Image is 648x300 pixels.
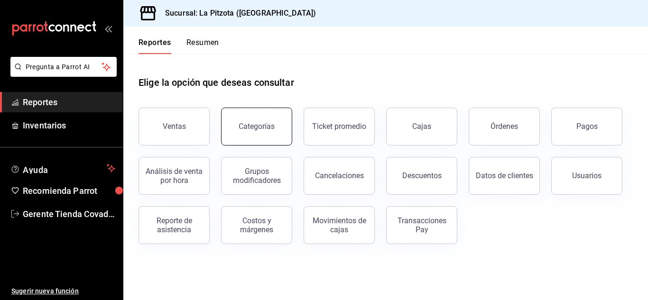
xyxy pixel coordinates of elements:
[551,108,622,145] button: Pagos
[402,171,442,180] div: Descuentos
[304,108,375,145] button: Ticket promedio
[139,206,210,244] button: Reporte de asistencia
[310,216,369,234] div: Movimientos de cajas
[186,38,219,54] button: Resumen
[469,157,540,195] button: Datos de clientes
[139,38,171,54] button: Reportes
[386,108,457,145] a: Cajas
[145,167,204,185] div: Análisis de venta por hora
[392,216,451,234] div: Transacciones Pay
[23,163,103,174] span: Ayuda
[104,25,112,32] button: open_drawer_menu
[157,8,316,19] h3: Sucursal: La Pitzota ([GEOGRAPHIC_DATA])
[304,206,375,244] button: Movimientos de cajas
[23,119,115,132] span: Inventarios
[139,157,210,195] button: Análisis de venta por hora
[476,171,533,180] div: Datos de clientes
[312,122,366,131] div: Ticket promedio
[227,216,286,234] div: Costos y márgenes
[315,171,364,180] div: Cancelaciones
[227,167,286,185] div: Grupos modificadores
[139,108,210,145] button: Ventas
[221,206,292,244] button: Costos y márgenes
[221,108,292,145] button: Categorías
[469,108,540,145] button: Órdenes
[23,96,115,109] span: Reportes
[26,62,102,72] span: Pregunta a Parrot AI
[572,171,602,180] div: Usuarios
[551,157,622,195] button: Usuarios
[145,216,204,234] div: Reporte de asistencia
[386,206,457,244] button: Transacciones Pay
[491,122,518,131] div: Órdenes
[139,75,294,90] h1: Elige la opción que deseas consultar
[412,121,432,132] div: Cajas
[304,157,375,195] button: Cancelaciones
[221,157,292,195] button: Grupos modificadores
[11,286,115,296] span: Sugerir nueva función
[239,122,275,131] div: Categorías
[386,157,457,195] button: Descuentos
[139,38,219,54] div: navigation tabs
[10,57,117,77] button: Pregunta a Parrot AI
[23,184,115,197] span: Recomienda Parrot
[23,208,115,220] span: Gerente Tienda Covadonga
[163,122,186,131] div: Ventas
[576,122,598,131] div: Pagos
[7,69,117,79] a: Pregunta a Parrot AI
